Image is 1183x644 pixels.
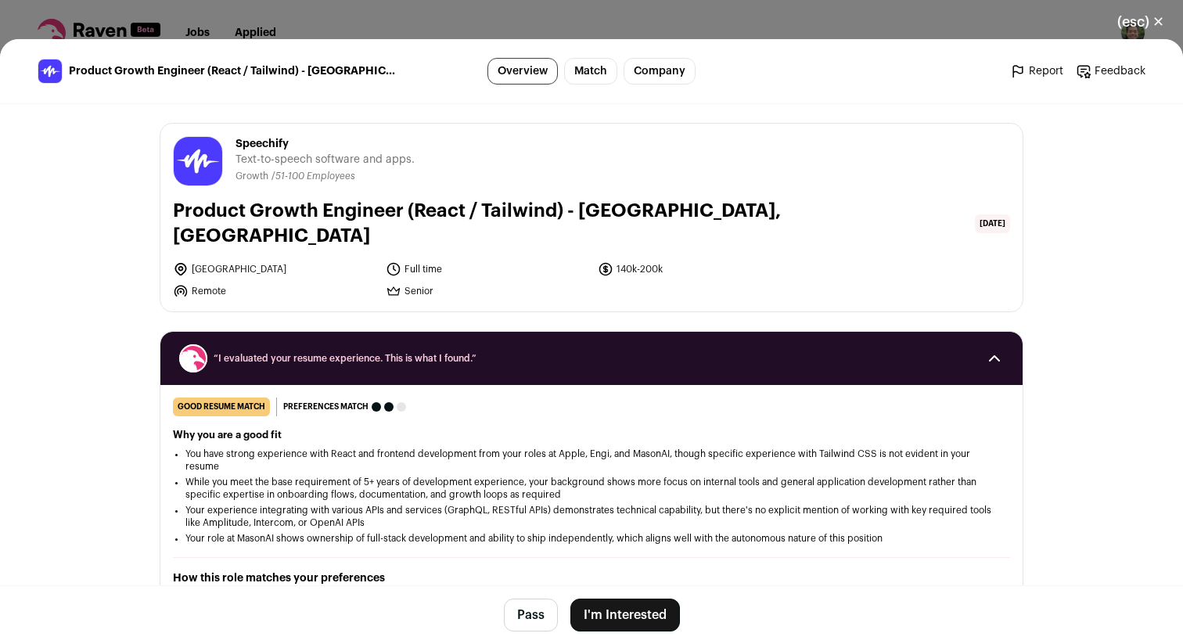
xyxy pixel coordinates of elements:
li: Remote [173,283,376,299]
div: good resume match [173,398,270,416]
h2: How this role matches your preferences [173,570,1010,586]
img: 59b05ed76c69f6ff723abab124283dfa738d80037756823f9fc9e3f42b66bce3.jpg [174,137,222,185]
img: 59b05ed76c69f6ff723abab124283dfa738d80037756823f9fc9e3f42b66bce3.jpg [38,59,62,83]
h2: Why you are a good fit [173,429,1010,441]
span: 51-100 Employees [275,171,355,181]
a: Company [624,58,696,85]
a: Overview [487,58,558,85]
span: “I evaluated your resume experience. This is what I found.” [214,352,969,365]
h1: Product Growth Engineer (React / Tailwind) - [GEOGRAPHIC_DATA], [GEOGRAPHIC_DATA] [173,199,969,249]
li: [GEOGRAPHIC_DATA] [173,261,376,277]
li: While you meet the base requirement of 5+ years of development experience, your background shows ... [185,476,998,501]
button: Close modal [1098,5,1183,39]
span: Speechify [236,136,415,152]
button: Pass [504,599,558,631]
li: Your role at MasonAI shows ownership of full-stack development and ability to ship independently,... [185,532,998,545]
li: Your experience integrating with various APIs and services (GraphQL, RESTful APIs) demonstrates t... [185,504,998,529]
button: I'm Interested [570,599,680,631]
span: Text-to-speech software and apps. [236,152,415,167]
span: Preferences match [283,399,369,415]
a: Feedback [1076,63,1145,79]
a: Report [1010,63,1063,79]
span: [DATE] [975,214,1010,233]
li: Senior [386,283,589,299]
li: 140k-200k [598,261,801,277]
li: Full time [386,261,589,277]
li: / [271,171,355,182]
span: Product Growth Engineer (React / Tailwind) - [GEOGRAPHIC_DATA], [GEOGRAPHIC_DATA] [69,63,398,79]
li: You have strong experience with React and frontend development from your roles at Apple, Engi, an... [185,448,998,473]
li: Growth [236,171,271,182]
a: Match [564,58,617,85]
